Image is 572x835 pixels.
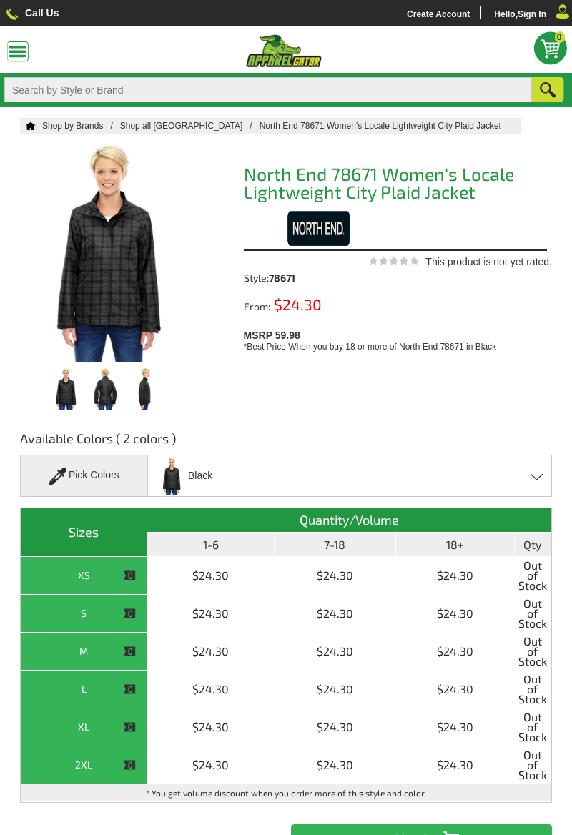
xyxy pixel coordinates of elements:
td: $24.30 [396,595,515,633]
div: From: [244,299,309,312]
a: North End 78671 Women's Locale Lightweight City Plaid Jacket [260,121,516,131]
img: This item is CLOSEOUT! [123,569,136,582]
img: North End 78671 Women's Locale Lightweight City Plaid Jacket [127,367,162,410]
div: S [24,604,143,622]
span: Black [188,463,212,488]
td: $24.30 [147,746,274,784]
td: $24.30 [396,708,515,746]
img: This item is CLOSEOUT! [123,683,136,696]
td: $24.30 [147,633,274,671]
img: Black [157,457,187,495]
td: $24.30 [147,708,274,746]
span: 78671 [269,272,295,284]
th: 7-18 [275,533,396,557]
img: This item is CLOSEOUT! [123,759,136,771]
div: MSRP 59.98 [244,326,547,353]
td: $24.30 [275,557,396,595]
div: Pick Colors [20,455,148,497]
img: This item is CLOSEOUT! [123,607,136,620]
img: ApparelGator [246,34,322,67]
span: This product is not yet rated. [425,256,552,267]
td: * You get volume discount when you order more of this style and color. [21,784,551,802]
div: XS [24,566,143,584]
h3: Available Colors ( 2 colors ) [20,430,552,455]
th: 1-6 [147,533,274,557]
span: Out of Stock [518,598,547,628]
div: Style: [244,273,309,283]
th: Sizes [21,508,147,557]
td: $24.30 [396,671,515,708]
span: Out of Stock [518,750,547,780]
span: Out of Stock [518,674,547,704]
td: $24.30 [396,746,515,784]
a: Shop all [GEOGRAPHIC_DATA] [120,121,260,131]
td: $24.30 [147,595,274,633]
div: L [24,680,143,698]
span: *Best Price When you buy 18 or more of North End 78671 in Black [244,342,497,352]
td: $24.30 [275,633,396,671]
th: Qty [515,533,551,557]
img: North End 78671 Women's Locale Lightweight City Plaid Jacket [88,367,122,410]
a: Hello, [494,10,518,19]
img: This product is not yet rated. [369,256,419,265]
a: Call Us [25,7,59,19]
th: Quantity/Volume [147,508,551,533]
span: Out of Stock [518,636,547,666]
div: 2XL [24,756,143,774]
div: XL [24,718,143,736]
td: $24.30 [275,746,396,784]
span: 0 [555,31,565,43]
span: $24.30 [270,295,322,313]
a: Home [20,122,36,130]
img: North End 78671 Women's Locale Lightweight City Plaid Jacket [49,367,83,410]
a: Shop by Brands [42,121,120,131]
input: Search by Style or Brand [4,77,532,102]
img: This item is CLOSEOUT! [123,721,136,733]
td: $24.30 [396,633,515,671]
td: $24.30 [275,708,396,746]
td: $24.30 [147,671,274,708]
a: Create Account [407,10,470,19]
img: North End [244,210,351,246]
td: $24.30 [275,595,396,633]
td: $24.30 [147,557,274,595]
span: Out of Stock [518,560,547,591]
span: Out of Stock [518,712,547,742]
img: This item is CLOSEOUT! [123,645,136,658]
td: $24.30 [275,671,396,708]
th: 18+ [396,533,515,557]
div: M [24,642,143,660]
h1: North End 78671 Women's Locale Lightweight City Plaid Jacket [244,165,547,205]
a: Sign In [518,10,546,19]
td: $24.30 [396,557,515,595]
